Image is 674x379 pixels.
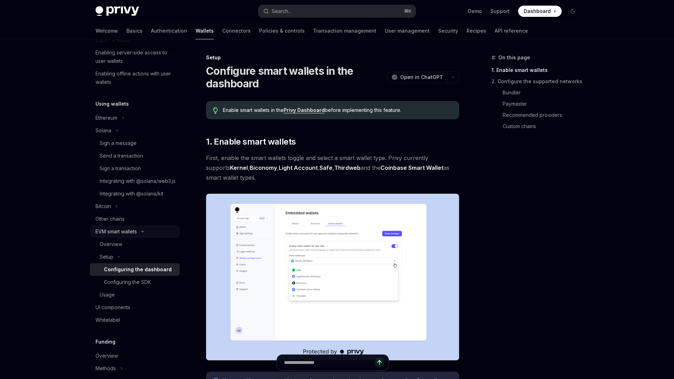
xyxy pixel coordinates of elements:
[381,164,443,172] a: Coinbase Smart Wallet
[95,364,116,373] div: Methods
[90,137,180,149] a: Sign a message
[90,67,180,88] a: Enabling offline actions with user wallets
[95,22,118,39] a: Welcome
[104,265,172,274] div: Configuring the dashboard
[100,291,115,299] div: Usage
[90,213,180,225] a: Other chains
[319,164,332,172] a: Safe
[90,46,180,67] a: Enabling server-side access to user wallets
[95,215,125,223] div: Other chains
[100,139,137,147] div: Sign a message
[230,164,248,172] a: Kernel
[151,22,187,39] a: Authentication
[468,8,482,15] a: Demo
[250,164,277,172] a: Biconomy
[206,54,459,61] div: Setup
[95,69,176,86] div: Enabling offline actions with user wallets
[467,22,486,39] a: Recipes
[279,164,318,172] a: Light Account
[100,253,113,261] div: Setup
[495,22,528,39] a: API reference
[206,136,296,147] span: 1. Enable smart wallets
[375,358,384,367] button: Send message
[223,107,452,114] span: Enable smart wallets in the before implementing this feature.
[90,238,180,251] a: Overview
[90,276,180,288] a: Configuring the SDK
[334,164,361,172] a: Thirdweb
[100,240,122,248] div: Overview
[491,121,584,132] a: Custom chains
[90,288,180,301] a: Usage
[126,22,143,39] a: Basics
[90,263,180,276] a: Configuring the dashboard
[95,126,111,135] div: Solana
[491,87,584,98] a: Bundler
[90,162,180,175] a: Sign a transaction
[90,112,180,124] button: Toggle Ethereum section
[284,107,325,113] a: Privy Dashboard
[90,350,180,362] a: Overview
[518,6,562,17] a: Dashboard
[100,164,141,173] div: Sign a transaction
[95,6,139,16] img: dark logo
[498,53,530,62] span: On this page
[95,202,111,211] div: Bitcoin
[491,76,584,87] a: 2. Configure the supported networks
[95,227,137,236] div: EVM smart wallets
[400,74,443,81] span: Open in ChatGPT
[490,8,510,15] a: Support
[313,22,376,39] a: Transaction management
[222,22,251,39] a: Connectors
[90,200,180,213] button: Toggle Bitcoin section
[90,175,180,187] a: Integrating with @solana/web3.js
[491,109,584,121] a: Recommended providers
[404,8,411,14] span: ⌘ K
[90,251,180,263] button: Toggle Setup section
[95,338,115,346] h5: Funding
[206,153,459,182] span: First, enable the smart wallets toggle and select a smart wallet type. Privy currently supports ,...
[90,225,180,238] button: Toggle EVM smart wallets section
[387,71,447,83] button: Open in ChatGPT
[90,362,180,375] button: Toggle Methods section
[95,352,118,360] div: Overview
[90,187,180,200] a: Integrating with @solana/kit
[259,22,305,39] a: Policies & controls
[272,7,291,15] div: Search...
[90,314,180,326] a: Whitelabel
[213,107,218,114] svg: Tip
[258,5,416,18] button: Open search
[385,22,430,39] a: User management
[95,48,176,65] div: Enabling server-side access to user wallets
[90,149,180,162] a: Send a transaction
[284,355,375,370] input: Ask a question...
[95,303,130,312] div: UI components
[491,98,584,109] a: Paymaster
[95,316,120,324] div: Whitelabel
[104,278,151,286] div: Configuring the SDK
[438,22,458,39] a: Security
[491,65,584,76] a: 1. Enable smart wallets
[90,301,180,314] a: UI components
[100,152,143,160] div: Send a transaction
[100,177,176,185] div: Integrating with @solana/web3.js
[95,114,117,122] div: Ethereum
[100,189,163,198] div: Integrating with @solana/kit
[206,194,459,360] img: Sample enable smart wallets
[206,65,384,90] h1: Configure smart wallets in the dashboard
[196,22,214,39] a: Wallets
[567,6,579,17] button: Toggle dark mode
[90,124,180,137] button: Toggle Solana section
[95,100,129,108] h5: Using wallets
[524,8,551,15] span: Dashboard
